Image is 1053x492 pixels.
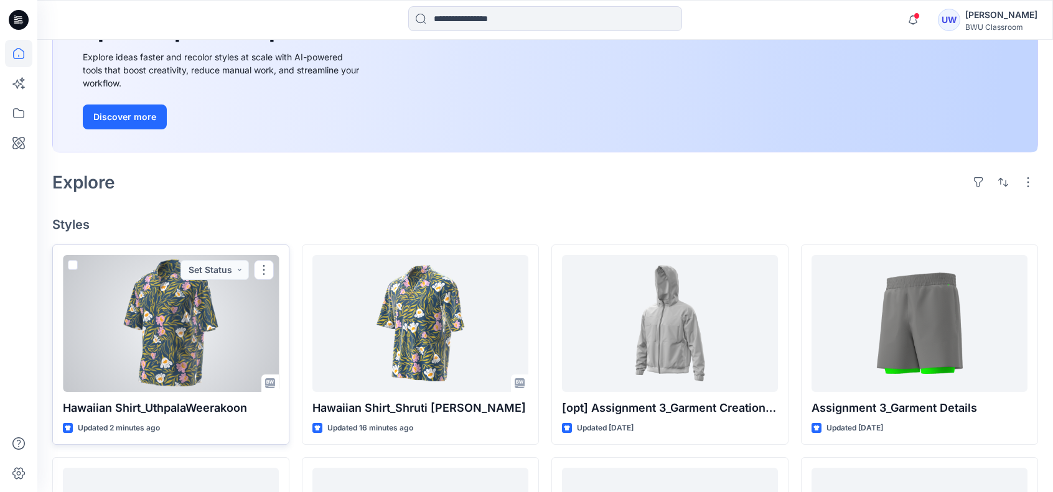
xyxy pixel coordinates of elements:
[938,9,960,31] div: UW
[826,422,883,435] p: Updated [DATE]
[312,255,528,392] a: Hawaiian Shirt_Shruti Rathor
[83,50,363,90] div: Explore ideas faster and recolor styles at scale with AI-powered tools that boost creativity, red...
[52,172,115,192] h2: Explore
[312,399,528,417] p: Hawaiian Shirt_Shruti [PERSON_NAME]
[78,422,160,435] p: Updated 2 minutes ago
[63,255,279,392] a: Hawaiian Shirt_UthpalaWeerakoon
[577,422,634,435] p: Updated [DATE]
[965,22,1037,32] div: BWU Classroom
[562,255,778,392] a: [opt] Assignment 3_Garment Creation Details
[812,399,1027,417] p: Assignment 3_Garment Details
[52,217,1038,232] h4: Styles
[83,104,167,129] button: Discover more
[812,255,1027,392] a: Assignment 3_Garment Details
[327,422,413,435] p: Updated 16 minutes ago
[63,399,279,417] p: Hawaiian Shirt_UthpalaWeerakoon
[562,399,778,417] p: [opt] Assignment 3_Garment Creation Details
[965,7,1037,22] div: [PERSON_NAME]
[83,104,363,129] a: Discover more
